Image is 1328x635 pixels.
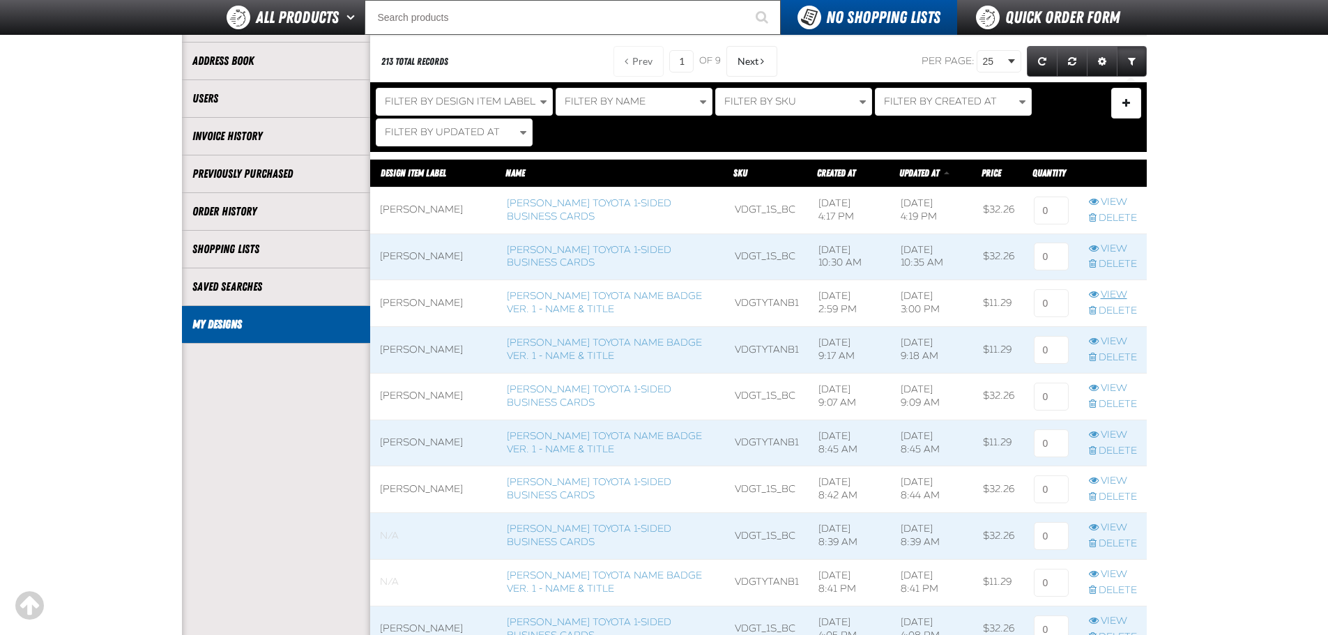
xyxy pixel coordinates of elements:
[725,327,809,374] td: VDGTYTANB1
[891,234,973,280] td: [DATE] 10:35 AM
[809,466,891,513] td: [DATE] 8:42 AM
[505,167,525,178] a: Name
[1079,159,1147,187] th: Row actions
[507,476,671,501] a: [PERSON_NAME] Toyota 1-sided Business Cards
[973,187,1024,234] td: $32.26
[891,560,973,606] td: [DATE] 8:41 PM
[507,383,671,408] a: [PERSON_NAME] Toyota 1-sided Business Cards
[370,187,498,234] td: [PERSON_NAME]
[376,118,533,146] button: Filter By Updated At
[809,513,891,560] td: [DATE] 8:39 AM
[809,327,891,374] td: [DATE] 9:17 AM
[973,327,1024,374] td: $11.29
[1089,212,1137,225] a: Delete row action
[1089,289,1137,302] a: View row action
[1089,568,1137,581] a: View row action
[14,590,45,621] div: Scroll to the top
[875,88,1032,116] button: Filter By Created At
[973,373,1024,420] td: $32.26
[725,513,809,560] td: VDGT_1S_BC
[973,560,1024,606] td: $11.29
[507,523,671,548] a: [PERSON_NAME] Toyota 1-sided Business Cards
[370,513,498,560] td: Blank
[556,88,712,116] button: Filter By Name
[725,187,809,234] td: VDGT_1S_BC
[733,167,747,178] a: SKU
[1089,243,1137,256] a: View row action
[725,234,809,280] td: VDGT_1S_BC
[1034,569,1069,597] input: 0
[370,280,498,327] td: [PERSON_NAME]
[370,466,498,513] td: [PERSON_NAME]
[192,241,360,257] a: Shopping Lists
[1089,398,1137,411] a: Delete row action
[1087,46,1117,77] a: Expand or Collapse Grid Settings
[1089,335,1137,349] a: View row action
[507,337,702,362] a: [PERSON_NAME] Toyota Name Badge Ver. 1 - Name & Title
[826,8,940,27] span: No Shopping Lists
[1089,258,1137,271] a: Delete row action
[891,327,973,374] td: [DATE] 9:18 AM
[1089,305,1137,318] a: Delete row action
[1111,88,1141,118] button: Expand or Collapse Filter Management drop-down
[376,88,553,116] button: Filter By Design Item Label
[715,88,872,116] button: Filter By SKU
[1034,289,1069,317] input: 0
[1034,522,1069,550] input: 0
[1032,167,1066,178] span: Quantity
[726,46,777,77] button: Next Page
[725,373,809,420] td: VDGT_1S_BC
[738,56,758,67] span: Next Page
[507,244,671,269] a: [PERSON_NAME] Toyota 1-sided Business Cards
[973,280,1024,327] td: $11.29
[192,316,360,332] a: My Designs
[1117,46,1147,77] a: Expand or Collapse Grid Filters
[891,466,973,513] td: [DATE] 8:44 AM
[669,50,694,72] input: Current page number
[370,560,498,606] td: Blank
[699,55,721,68] span: of 9
[891,420,973,466] td: [DATE] 8:45 AM
[1034,243,1069,270] input: 0
[1089,491,1137,504] a: Delete row action
[370,373,498,420] td: [PERSON_NAME]
[809,187,891,234] td: [DATE] 4:17 PM
[1089,584,1137,597] a: Delete row action
[1089,615,1137,628] a: View row action
[192,166,360,182] a: Previously Purchased
[891,513,973,560] td: [DATE] 8:39 AM
[507,569,702,595] a: [PERSON_NAME] Toyota Name Badge Ver. 1 - Name & Title
[973,420,1024,466] td: $11.29
[891,373,973,420] td: [DATE] 9:09 AM
[725,560,809,606] td: VDGTYTANB1
[192,128,360,144] a: Invoice History
[1089,521,1137,535] a: View row action
[385,95,535,107] span: Filter By Design Item Label
[899,167,939,178] span: Updated At
[725,420,809,466] td: VDGTYTANB1
[973,513,1024,560] td: $32.26
[1089,429,1137,442] a: View row action
[1034,336,1069,364] input: 0
[1122,103,1130,107] span: Manage Filters
[1034,475,1069,503] input: 0
[817,167,855,178] a: Created At
[725,280,809,327] td: VDGTYTANB1
[891,187,973,234] td: [DATE] 4:19 PM
[370,420,498,466] td: [PERSON_NAME]
[809,280,891,327] td: [DATE] 2:59 PM
[1034,383,1069,411] input: 0
[1089,351,1137,365] a: Delete row action
[809,234,891,280] td: [DATE] 10:30 AM
[381,55,448,68] div: 213 total records
[381,167,446,178] a: Design Item Label
[884,95,997,107] span: Filter By Created At
[256,5,339,30] span: All Products
[891,280,973,327] td: [DATE] 3:00 PM
[899,167,941,178] a: Updated At
[983,54,1005,69] span: 25
[192,91,360,107] a: Users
